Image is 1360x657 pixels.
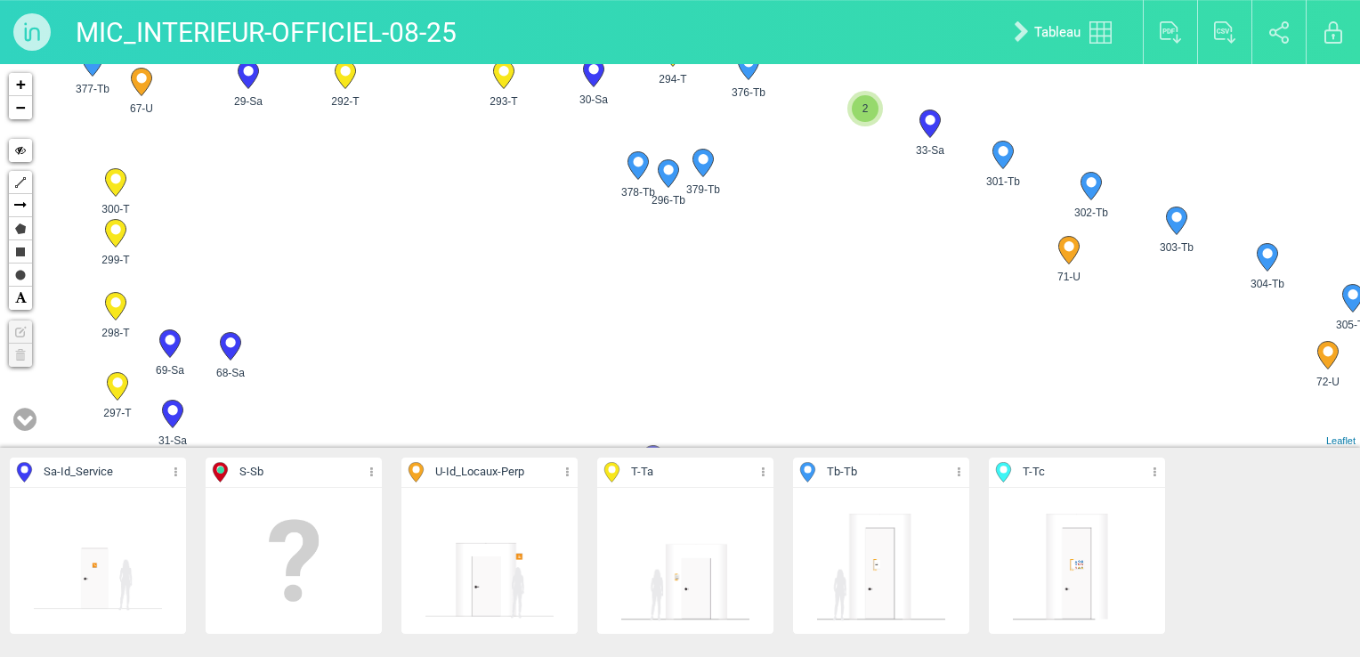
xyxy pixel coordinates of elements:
[725,85,772,101] span: 376-Tb
[1244,276,1291,292] span: 304-Tb
[32,495,164,627] img: 113736760203.png
[239,464,263,481] span: S - Sb
[322,93,368,109] span: 292-T
[907,142,953,158] span: 33-Sa
[1305,374,1351,390] span: 72-U
[94,405,141,421] span: 297-T
[852,95,878,122] span: 2
[1068,205,1114,221] span: 302-Tb
[9,171,32,194] a: Polyline
[150,433,196,449] span: 31-Sa
[1154,239,1200,255] span: 303-Tb
[9,73,32,96] a: Zoom in
[1269,21,1290,44] img: share.svg
[225,93,271,109] span: 29-Sa
[1326,435,1356,446] a: Leaflet
[207,365,254,381] span: 68-Sa
[815,495,947,627] img: 070754392476.png
[645,192,692,208] span: 296-Tb
[481,93,527,109] span: 293-T
[69,81,116,97] span: 377-Tb
[1000,4,1134,61] a: Tableau
[147,362,193,378] span: 69-Sa
[76,9,457,55] p: MIC_INTERIEUR-OFFICIEL-08-25
[118,101,165,117] span: 67-U
[619,495,751,627] img: 070754392477.png
[980,174,1026,190] span: 301-Tb
[93,325,139,341] span: 298-T
[1046,269,1092,285] span: 71-U
[1324,21,1342,44] img: locked.svg
[615,184,661,200] span: 378-Tb
[44,464,113,481] span: Sa - Id_Service
[631,464,653,481] span: T - Ta
[1214,21,1236,44] img: export_csv.svg
[9,240,32,264] a: Rectangle
[571,92,617,108] span: 30-Sa
[9,96,32,119] a: Zoom out
[680,182,726,198] span: 379-Tb
[93,252,139,268] span: 299-T
[9,287,32,310] a: Text
[9,320,32,344] a: No layers to edit
[9,264,32,287] a: Circle
[435,464,524,481] span: U - Id_Locaux-Perp
[9,194,32,217] a: Arrow
[9,344,32,367] a: No layers to delete
[1011,495,1143,627] img: 070754383148.png
[9,217,32,240] a: Polygon
[228,495,360,627] img: empty.png
[827,464,857,481] span: Tb - Tb
[1023,464,1045,481] span: T - Tc
[93,201,139,217] span: 300-T
[1160,21,1182,44] img: export_pdf.svg
[650,71,696,87] span: 294-T
[1089,21,1112,44] img: tableau.svg
[424,495,555,627] img: 114826134325.png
